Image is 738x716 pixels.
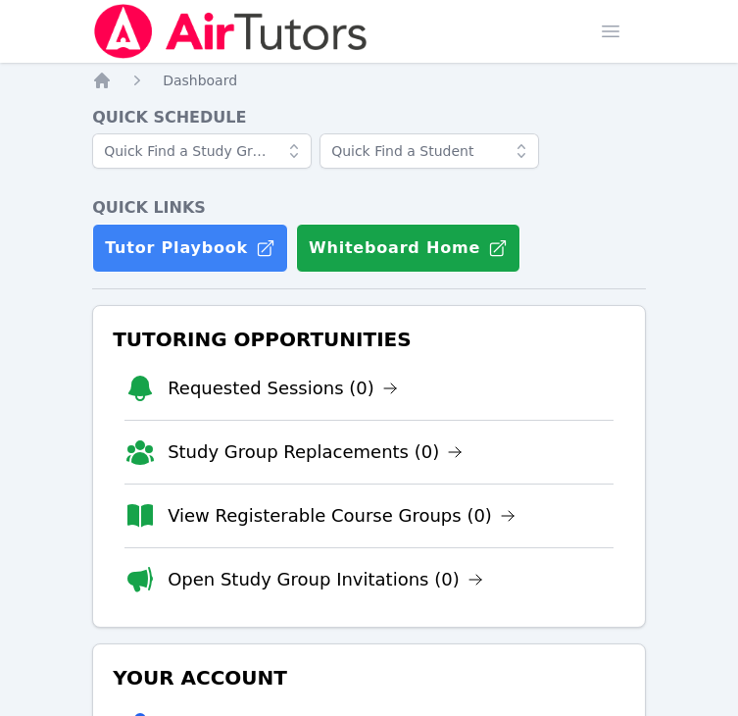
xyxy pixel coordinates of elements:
[168,438,463,466] a: Study Group Replacements (0)
[92,106,646,129] h4: Quick Schedule
[168,502,516,530] a: View Registerable Course Groups (0)
[168,375,398,402] a: Requested Sessions (0)
[320,133,539,169] input: Quick Find a Student
[163,73,237,88] span: Dashboard
[109,322,629,357] h3: Tutoring Opportunities
[296,224,520,273] button: Whiteboard Home
[92,196,646,220] h4: Quick Links
[92,4,369,59] img: Air Tutors
[163,71,237,90] a: Dashboard
[168,566,483,593] a: Open Study Group Invitations (0)
[92,71,646,90] nav: Breadcrumb
[109,660,629,695] h3: Your Account
[92,133,312,169] input: Quick Find a Study Group
[92,224,288,273] a: Tutor Playbook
